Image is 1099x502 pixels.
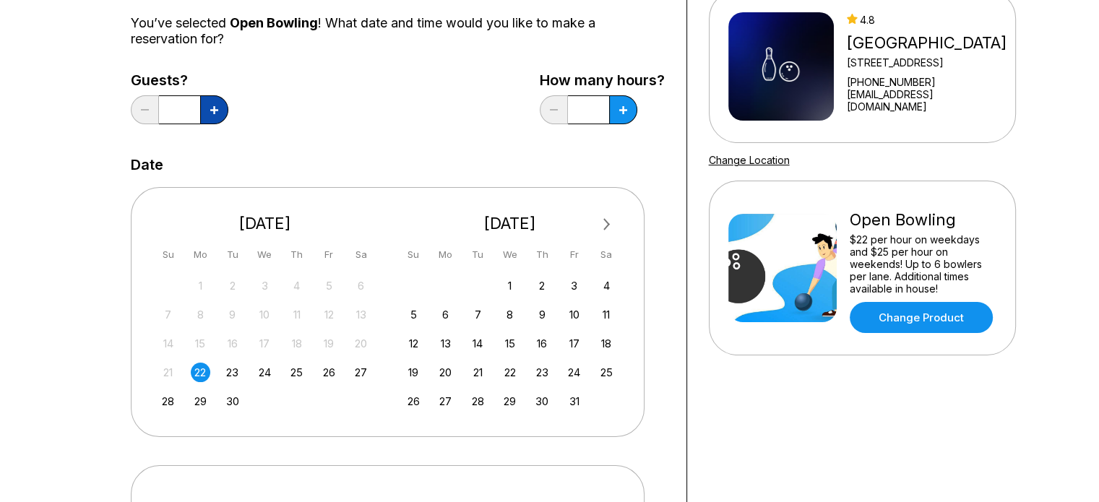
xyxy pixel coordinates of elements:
div: Choose Sunday, October 5th, 2025 [404,305,423,324]
div: Choose Tuesday, September 23rd, 2025 [223,363,242,382]
div: Choose Tuesday, October 7th, 2025 [468,305,488,324]
div: Fr [564,245,584,264]
div: Sa [351,245,371,264]
div: Choose Wednesday, October 29th, 2025 [500,391,520,411]
div: Not available Wednesday, September 3rd, 2025 [255,276,275,295]
img: Open Bowling [728,214,837,322]
div: Choose Saturday, September 27th, 2025 [351,363,371,382]
div: Not available Saturday, September 20th, 2025 [351,334,371,353]
div: Not available Wednesday, September 17th, 2025 [255,334,275,353]
div: Tu [468,245,488,264]
div: Choose Wednesday, October 8th, 2025 [500,305,520,324]
div: Sa [597,245,616,264]
div: Choose Monday, October 27th, 2025 [436,391,455,411]
label: How many hours? [540,72,665,88]
div: Choose Friday, September 26th, 2025 [319,363,339,382]
div: Not available Friday, September 12th, 2025 [319,305,339,324]
div: Not available Thursday, September 4th, 2025 [287,276,306,295]
div: Fr [319,245,339,264]
div: Choose Sunday, September 28th, 2025 [158,391,178,411]
div: Choose Monday, October 20th, 2025 [436,363,455,382]
div: Not available Saturday, September 13th, 2025 [351,305,371,324]
div: Choose Tuesday, October 21st, 2025 [468,363,488,382]
div: [PHONE_NUMBER] [847,76,1009,88]
div: Th [287,245,306,264]
div: Choose Thursday, October 16th, 2025 [533,334,552,353]
div: Choose Monday, September 29th, 2025 [191,391,210,411]
button: Next Month [595,213,619,236]
div: Choose Wednesday, October 1st, 2025 [500,276,520,295]
div: Not available Friday, September 5th, 2025 [319,276,339,295]
a: Change Product [850,302,993,333]
div: Not available Saturday, September 6th, 2025 [351,276,371,295]
div: Choose Sunday, October 19th, 2025 [404,363,423,382]
div: Choose Tuesday, September 30th, 2025 [223,391,242,411]
div: 4.8 [847,14,1009,26]
div: Open Bowling [850,210,996,230]
div: Choose Tuesday, October 14th, 2025 [468,334,488,353]
div: We [500,245,520,264]
div: Choose Wednesday, October 22nd, 2025 [500,363,520,382]
div: Choose Monday, October 6th, 2025 [436,305,455,324]
div: [STREET_ADDRESS] [847,56,1009,69]
div: Not available Sunday, September 21st, 2025 [158,363,178,382]
div: Not available Sunday, September 7th, 2025 [158,305,178,324]
div: $22 per hour on weekdays and $25 per hour on weekends! Up to 6 bowlers per lane. Additional times... [850,233,996,295]
div: Not available Tuesday, September 2nd, 2025 [223,276,242,295]
div: Choose Friday, October 3rd, 2025 [564,276,584,295]
div: Choose Friday, October 31st, 2025 [564,391,584,411]
div: Not available Monday, September 8th, 2025 [191,305,210,324]
div: Th [533,245,552,264]
div: Choose Saturday, October 11th, 2025 [597,305,616,324]
div: Choose Friday, October 17th, 2025 [564,334,584,353]
div: Choose Thursday, October 30th, 2025 [533,391,552,411]
div: Choose Saturday, October 4th, 2025 [597,276,616,295]
div: We [255,245,275,264]
div: [GEOGRAPHIC_DATA] [847,33,1009,53]
label: Date [131,157,163,173]
div: Not available Monday, September 1st, 2025 [191,276,210,295]
div: Not available Friday, September 19th, 2025 [319,334,339,353]
div: Not available Tuesday, September 9th, 2025 [223,305,242,324]
img: Midway Berkeley Springs [728,12,834,121]
div: Choose Monday, October 13th, 2025 [436,334,455,353]
div: Not available Thursday, September 11th, 2025 [287,305,306,324]
div: Not available Wednesday, September 10th, 2025 [255,305,275,324]
label: Guests? [131,72,228,88]
div: Choose Saturday, October 25th, 2025 [597,363,616,382]
div: Mo [436,245,455,264]
div: Not available Tuesday, September 16th, 2025 [223,334,242,353]
div: Su [404,245,423,264]
a: [EMAIL_ADDRESS][DOMAIN_NAME] [847,88,1009,113]
div: Choose Monday, September 22nd, 2025 [191,363,210,382]
div: [DATE] [153,214,377,233]
div: Choose Wednesday, October 15th, 2025 [500,334,520,353]
div: Choose Sunday, October 26th, 2025 [404,391,423,411]
div: Not available Thursday, September 18th, 2025 [287,334,306,353]
div: Choose Thursday, October 2nd, 2025 [533,276,552,295]
div: Not available Sunday, September 14th, 2025 [158,334,178,353]
div: month 2025-10 [402,274,619,411]
div: Tu [223,245,242,264]
div: Choose Friday, October 24th, 2025 [564,363,584,382]
div: Choose Thursday, October 9th, 2025 [533,305,552,324]
a: Change Location [709,154,790,166]
div: Choose Sunday, October 12th, 2025 [404,334,423,353]
div: Choose Thursday, September 25th, 2025 [287,363,306,382]
div: Choose Friday, October 10th, 2025 [564,305,584,324]
div: Choose Thursday, October 23rd, 2025 [533,363,552,382]
div: Choose Wednesday, September 24th, 2025 [255,363,275,382]
div: Choose Saturday, October 18th, 2025 [597,334,616,353]
div: [DATE] [398,214,622,233]
div: Su [158,245,178,264]
div: Not available Monday, September 15th, 2025 [191,334,210,353]
div: You’ve selected ! What date and time would you like to make a reservation for? [131,15,665,47]
div: Mo [191,245,210,264]
span: Open Bowling [230,15,318,30]
div: month 2025-09 [157,274,374,411]
div: Choose Tuesday, October 28th, 2025 [468,391,488,411]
